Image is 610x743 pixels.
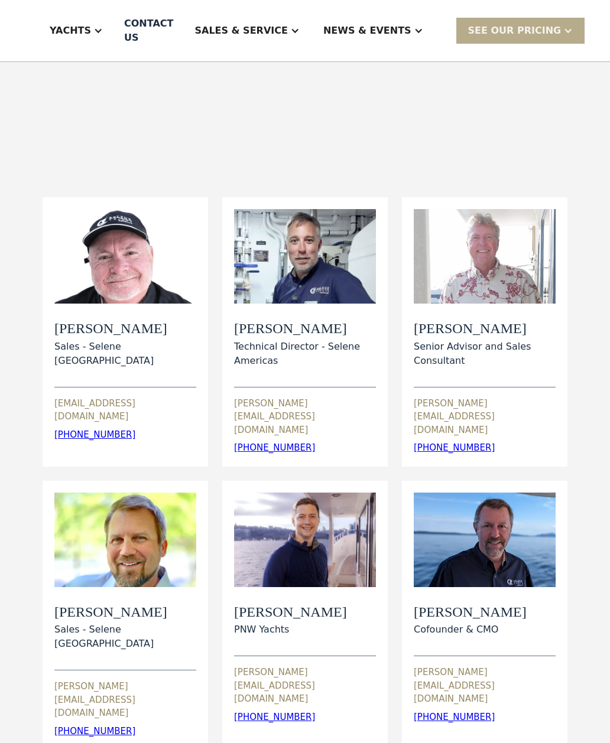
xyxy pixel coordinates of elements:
h2: [PERSON_NAME] [54,604,196,621]
div: [PERSON_NAME][EMAIL_ADDRESS][DOMAIN_NAME] [54,680,196,720]
div: SEE Our Pricing [456,18,585,43]
div: Sales & Service [194,24,287,38]
div: [PERSON_NAME]Senior Advisor and Sales Consultant[PERSON_NAME][EMAIL_ADDRESS][DOMAIN_NAME][PHONE_N... [414,209,556,455]
a: [PHONE_NUMBER] [234,712,315,722]
div: PNW Yachts [234,623,347,637]
h2: [PERSON_NAME] [234,320,376,337]
div: Technical Director - Selene Americas [234,340,376,368]
div: News & EVENTS [312,7,435,54]
a: [PHONE_NUMBER] [54,429,135,440]
div: Yachts [50,24,91,38]
h2: [PERSON_NAME] [414,604,527,621]
div: Yachts [38,7,115,54]
div: [PERSON_NAME]PNW Yachts[PERSON_NAME][EMAIL_ADDRESS][DOMAIN_NAME][PHONE_NUMBER] [234,493,376,724]
a: [PHONE_NUMBER] [414,442,495,453]
div: [PERSON_NAME][EMAIL_ADDRESS][DOMAIN_NAME] [414,397,556,437]
a: [PHONE_NUMBER] [414,712,495,722]
div: Contact US [124,17,173,45]
div: Cofounder & CMO [414,623,527,637]
div: [PERSON_NAME]Sales - Selene [GEOGRAPHIC_DATA][PERSON_NAME][EMAIL_ADDRESS][DOMAIN_NAME][PHONE_NUMBER] [54,493,196,738]
div: [PERSON_NAME][EMAIL_ADDRESS][DOMAIN_NAME] [234,397,376,437]
div: [PERSON_NAME]Cofounder & CMO[PERSON_NAME][EMAIL_ADDRESS][DOMAIN_NAME][PHONE_NUMBER] [414,493,556,724]
div: Sales & Service [183,7,311,54]
div: Senior Advisor and Sales Consultant [414,340,556,368]
h2: [PERSON_NAME] [54,320,196,337]
div: News & EVENTS [323,24,411,38]
div: [PERSON_NAME][EMAIL_ADDRESS][DOMAIN_NAME] [414,666,556,706]
a: [PHONE_NUMBER] [54,726,135,737]
a: [PHONE_NUMBER] [234,442,315,453]
div: Sales - Selene [GEOGRAPHIC_DATA] [54,623,196,651]
div: Sales - Selene [GEOGRAPHIC_DATA] [54,340,196,368]
div: [PERSON_NAME]Technical Director - Selene Americas[PERSON_NAME][EMAIL_ADDRESS][DOMAIN_NAME][PHONE_... [234,209,376,455]
h2: [PERSON_NAME] [414,320,556,337]
div: [PERSON_NAME][EMAIL_ADDRESS][DOMAIN_NAME] [234,666,376,706]
div: [PERSON_NAME]Sales - Selene [GEOGRAPHIC_DATA][EMAIL_ADDRESS][DOMAIN_NAME][PHONE_NUMBER] [54,209,196,441]
h2: [PERSON_NAME] [234,604,347,621]
div: [EMAIL_ADDRESS][DOMAIN_NAME] [54,397,196,423]
div: SEE Our Pricing [468,24,562,38]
